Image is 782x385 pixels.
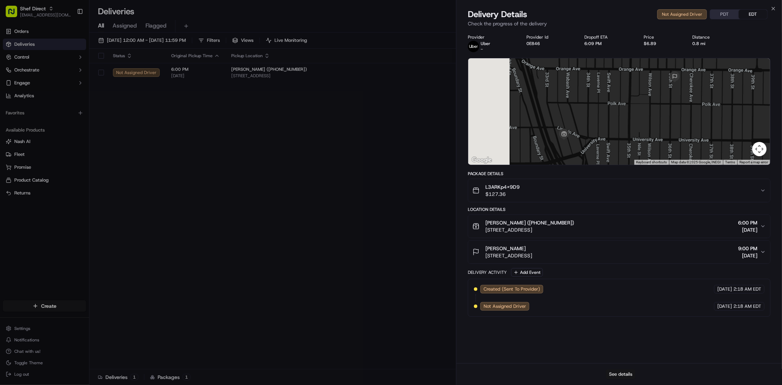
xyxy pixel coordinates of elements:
a: Terms (opens in new tab) [725,160,735,164]
div: 6:09 PM [584,41,632,46]
p: Uber [481,41,490,46]
span: [DATE] [738,226,757,233]
span: 2:18 AM EDT [733,303,761,310]
button: [PERSON_NAME] ([PHONE_NUMBER])[STREET_ADDRESS]6:00 PM[DATE] [468,215,770,238]
button: 0E846 [526,41,540,46]
a: Powered byPylon [50,121,86,127]
span: Map data ©2025 Google, INEGI [671,160,721,164]
img: 1736555255976-a54dd68f-1ca7-489b-9aae-adbdc363a1c4 [7,69,20,82]
span: L3ARKp4x9D9 [485,183,520,191]
button: Add Event [511,268,543,277]
div: 0.8 mi [692,41,734,46]
p: Check the progress of the delivery [468,20,771,27]
img: uber-new-logo.jpeg [468,41,479,52]
span: [PERSON_NAME] [485,245,526,252]
span: Created (Sent To Provider) [484,286,540,292]
span: 9:00 PM [738,245,757,252]
button: EDT [739,10,767,19]
div: We're available if you need us! [24,76,90,82]
div: Provider Id [526,34,573,40]
button: Start new chat [122,71,130,79]
span: [DATE] [738,252,757,259]
div: 💻 [60,105,66,110]
button: L3ARKp4x9D9$127.36 [468,179,770,202]
div: 📗 [7,105,13,110]
button: [PERSON_NAME][STREET_ADDRESS]9:00 PM[DATE] [468,241,770,263]
span: - [481,46,483,52]
input: Got a question? Start typing here... [19,46,129,54]
div: Package Details [468,171,771,177]
img: Google [470,156,494,165]
button: PDT [710,10,739,19]
span: [PERSON_NAME] ([PHONE_NUMBER]) [485,219,574,226]
a: 💻API Documentation [58,101,118,114]
img: Nash [7,8,21,22]
span: Pylon [71,122,86,127]
a: 📗Knowledge Base [4,101,58,114]
span: [STREET_ADDRESS] [485,226,574,233]
span: Not Assigned Driver [484,303,526,310]
div: Distance [692,34,734,40]
button: Map camera controls [752,142,767,156]
span: 2:18 AM EDT [733,286,761,292]
button: Keyboard shortcuts [636,160,667,165]
div: Start new chat [24,69,117,76]
div: Delivery Activity [468,270,507,275]
a: Report a map error [739,160,768,164]
span: $127.36 [485,191,520,198]
span: API Documentation [68,104,115,111]
div: $6.89 [644,41,681,46]
button: See details [606,369,635,379]
span: Knowledge Base [14,104,55,111]
div: Dropoff ETA [584,34,632,40]
p: Welcome 👋 [7,29,130,40]
span: [DATE] [717,286,732,292]
div: Price [644,34,681,40]
span: 6:00 PM [738,219,757,226]
span: [DATE] [717,303,732,310]
span: Delivery Details [468,9,527,20]
div: Provider [468,34,515,40]
span: [STREET_ADDRESS] [485,252,532,259]
a: Open this area in Google Maps (opens a new window) [470,156,494,165]
div: Location Details [468,207,771,212]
